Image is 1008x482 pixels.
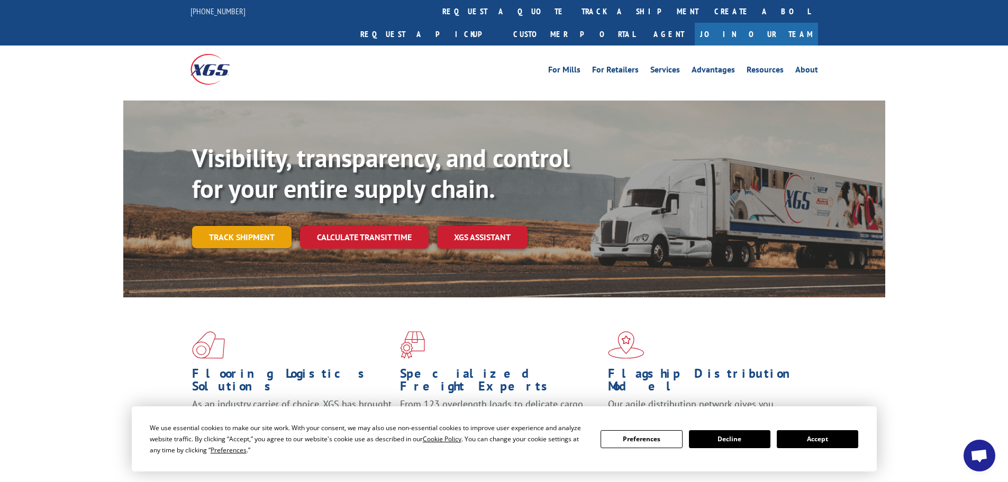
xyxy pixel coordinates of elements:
div: Cookie Consent Prompt [132,406,877,471]
a: For Mills [548,66,580,77]
button: Accept [777,430,858,448]
b: Visibility, transparency, and control for your entire supply chain. [192,141,570,205]
a: XGS ASSISTANT [437,226,528,249]
a: Calculate transit time [300,226,429,249]
a: Resources [747,66,784,77]
a: About [795,66,818,77]
a: Request a pickup [352,23,505,46]
a: [PHONE_NUMBER] [190,6,246,16]
button: Decline [689,430,770,448]
button: Preferences [601,430,682,448]
h1: Flooring Logistics Solutions [192,367,392,398]
a: Join Our Team [695,23,818,46]
a: Track shipment [192,226,292,248]
img: xgs-icon-total-supply-chain-intelligence-red [192,331,225,359]
a: Agent [643,23,695,46]
span: Cookie Policy [423,434,461,443]
img: xgs-icon-flagship-distribution-model-red [608,331,644,359]
h1: Flagship Distribution Model [608,367,808,398]
p: From 123 overlength loads to delicate cargo, our experienced staff knows the best way to move you... [400,398,600,445]
span: Preferences [211,445,247,454]
span: Our agile distribution network gives you nationwide inventory management on demand. [608,398,803,423]
h1: Specialized Freight Experts [400,367,600,398]
img: xgs-icon-focused-on-flooring-red [400,331,425,359]
a: Customer Portal [505,23,643,46]
a: Services [650,66,680,77]
div: Open chat [964,440,995,471]
a: Advantages [692,66,735,77]
a: For Retailers [592,66,639,77]
div: We use essential cookies to make our site work. With your consent, we may also use non-essential ... [150,422,588,456]
span: As an industry carrier of choice, XGS has brought innovation and dedication to flooring logistics... [192,398,392,435]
